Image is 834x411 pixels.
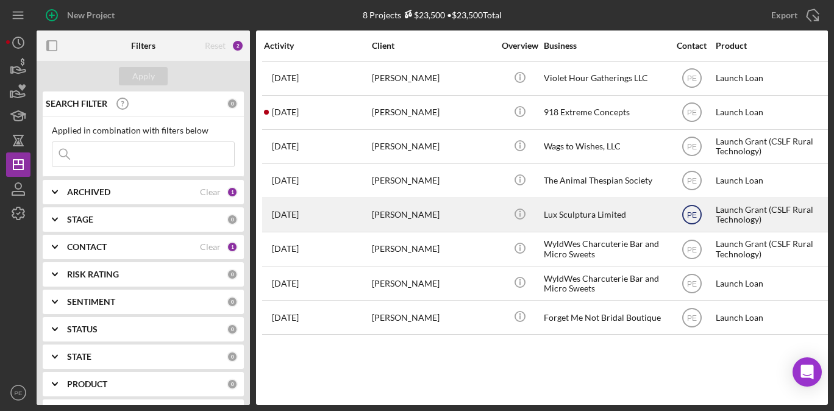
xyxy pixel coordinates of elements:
[272,279,299,288] time: 2025-08-26 18:30
[363,10,502,20] div: 8 Projects • $23,500 Total
[200,187,221,197] div: Clear
[67,215,93,224] b: STAGE
[67,297,115,307] b: SENTIMENT
[686,143,696,151] text: PE
[372,130,494,163] div: [PERSON_NAME]
[669,41,715,51] div: Contact
[372,301,494,334] div: [PERSON_NAME]
[793,357,822,387] div: Open Intercom Messenger
[227,214,238,225] div: 0
[227,187,238,198] div: 1
[227,351,238,362] div: 0
[372,233,494,265] div: [PERSON_NAME]
[232,40,244,52] div: 2
[686,109,696,117] text: PE
[372,267,494,299] div: [PERSON_NAME]
[227,324,238,335] div: 0
[544,41,666,51] div: Business
[544,96,666,129] div: 918 Extreme Concepts
[200,242,221,252] div: Clear
[227,269,238,280] div: 0
[272,176,299,185] time: 2025-09-10 18:40
[67,379,107,389] b: PRODUCT
[227,98,238,109] div: 0
[67,270,119,279] b: RISK RATING
[6,381,30,405] button: PE
[544,62,666,95] div: Violet Hour Gatherings LLC
[67,352,91,362] b: STATE
[372,165,494,197] div: [PERSON_NAME]
[272,313,299,323] time: 2025-08-04 17:54
[544,199,666,231] div: Lux Sculptura Limited
[227,241,238,252] div: 1
[131,41,155,51] b: Filters
[372,62,494,95] div: [PERSON_NAME]
[264,41,371,51] div: Activity
[686,211,696,220] text: PE
[544,233,666,265] div: WyldWes Charcuterie Bar and Micro Sweets
[272,210,299,220] time: 2025-09-04 21:52
[46,99,107,109] b: SEARCH FILTER
[119,67,168,85] button: Apply
[771,3,797,27] div: Export
[272,141,299,151] time: 2025-09-23 22:19
[67,187,110,197] b: ARCHIVED
[686,313,696,322] text: PE
[227,379,238,390] div: 0
[37,3,127,27] button: New Project
[686,279,696,288] text: PE
[544,165,666,197] div: The Animal Thespian Society
[227,296,238,307] div: 0
[132,67,155,85] div: Apply
[372,199,494,231] div: [PERSON_NAME]
[15,390,23,396] text: PE
[686,245,696,254] text: PE
[686,177,696,185] text: PE
[544,301,666,334] div: Forget Me Not Bridal Boutique
[372,41,494,51] div: Client
[67,242,107,252] b: CONTACT
[372,96,494,129] div: [PERSON_NAME]
[205,41,226,51] div: Reset
[272,244,299,254] time: 2025-08-26 18:40
[67,3,115,27] div: New Project
[686,74,696,83] text: PE
[497,41,543,51] div: Overview
[544,130,666,163] div: Wags to Wishes, LLC
[544,267,666,299] div: WyldWes Charcuterie Bar and Micro Sweets
[759,3,828,27] button: Export
[272,73,299,83] time: 2025-10-05 01:45
[401,10,445,20] div: $23,500
[67,324,98,334] b: STATUS
[272,107,299,117] time: 2025-09-24 15:16
[52,126,235,135] div: Applied in combination with filters below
